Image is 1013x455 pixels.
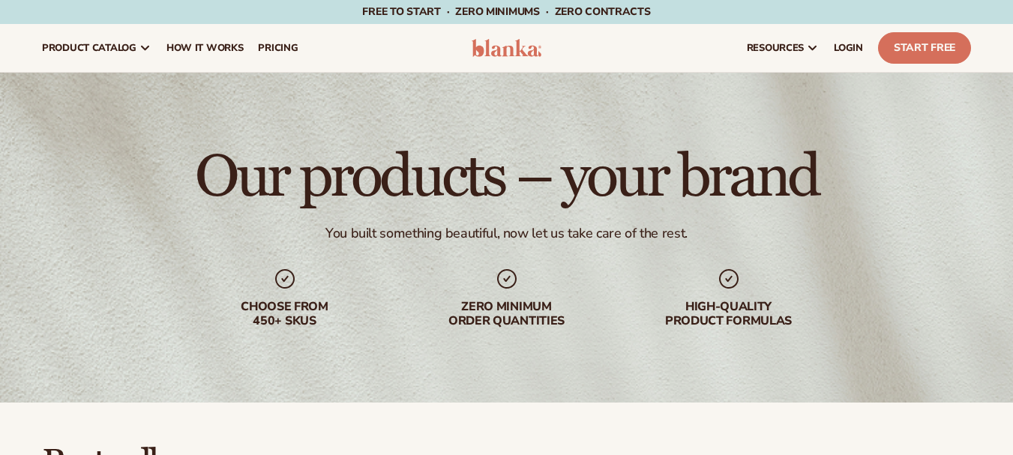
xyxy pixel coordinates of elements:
span: product catalog [42,42,136,54]
a: pricing [250,24,305,72]
a: How It Works [159,24,251,72]
img: logo [472,39,542,57]
div: You built something beautiful, now let us take care of the rest. [325,225,688,242]
span: Free to start · ZERO minimums · ZERO contracts [362,4,650,19]
h1: Our products – your brand [195,147,818,207]
span: resources [747,42,804,54]
span: LOGIN [834,42,863,54]
div: Choose from 450+ Skus [189,300,381,328]
a: product catalog [34,24,159,72]
div: Zero minimum order quantities [411,300,603,328]
a: Start Free [878,32,971,64]
span: pricing [258,42,298,54]
div: High-quality product formulas [633,300,825,328]
span: How It Works [166,42,244,54]
a: LOGIN [826,24,871,72]
a: resources [739,24,826,72]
